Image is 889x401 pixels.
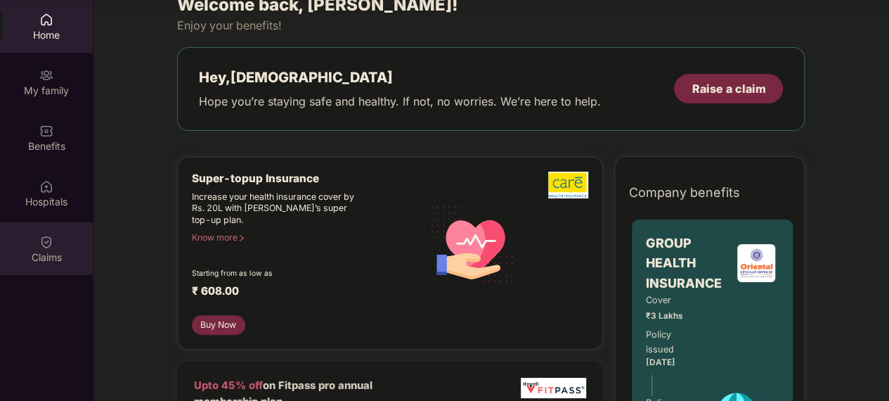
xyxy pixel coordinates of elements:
[194,379,263,392] b: Upto 45% off
[39,13,53,27] img: svg+xml;base64,PHN2ZyBpZD0iSG9tZSIgeG1sbnM9Imh0dHA6Ly93d3cudzMub3JnLzIwMDAvc3ZnIiB3aWR0aD0iMjAiIG...
[629,183,740,203] span: Company benefits
[646,234,734,293] span: GROUP HEALTH INSURANCE
[646,328,694,356] div: Policy issued
[199,94,601,109] div: Hope you’re staying safe and healthy. If not, no worries. We’re here to help.
[39,124,53,138] img: svg+xml;base64,PHN2ZyBpZD0iQmVuZWZpdHMiIHhtbG5zPSJodHRwOi8vd3d3LnczLm9yZy8yMDAwL3N2ZyIgd2lkdGg9Ij...
[39,235,53,249] img: svg+xml;base64,PHN2ZyBpZD0iQ2xhaW0iIHhtbG5zPSJodHRwOi8vd3d3LnczLm9yZy8yMDAwL3N2ZyIgd2lkdGg9IjIwIi...
[192,191,363,227] div: Increase your health insurance cover by Rs. 20L with [PERSON_NAME]’s super top-up plan.
[548,172,588,198] img: b5dec4f62d2307b9de63beb79f102df3.png
[192,232,415,242] div: Know more
[39,179,53,193] img: svg+xml;base64,PHN2ZyBpZD0iSG9zcGl0YWxzIiB4bWxucz0iaHR0cDovL3d3dy53My5vcmcvMjAwMC9zdmciIHdpZHRoPS...
[646,293,694,307] span: Cover
[39,68,53,82] img: svg+xml;base64,PHN2ZyB3aWR0aD0iMjAiIGhlaWdodD0iMjAiIHZpZXdCb3g9IjAgMCAyMCAyMCIgZmlsbD0ibm9uZSIgeG...
[199,69,601,86] div: Hey, [DEMOGRAPHIC_DATA]
[423,193,522,293] img: svg+xml;base64,PHN2ZyB4bWxucz0iaHR0cDovL3d3dy53My5vcmcvMjAwMC9zdmciIHhtbG5zOnhsaW5rPSJodHRwOi8vd3...
[238,234,245,242] span: right
[192,172,423,185] div: Super-topup Insurance
[192,269,363,279] div: Starting from as low as
[521,378,586,398] img: fppp.png
[737,244,775,282] img: insurerLogo
[646,310,694,323] span: ₹3 Lakhs
[192,315,245,335] button: Buy Now
[192,284,409,301] div: ₹ 608.00
[177,18,805,33] div: Enjoy your benefits!
[692,81,765,96] div: Raise a claim
[646,357,675,367] span: [DATE]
